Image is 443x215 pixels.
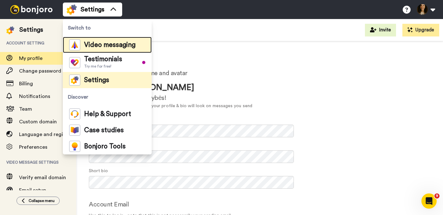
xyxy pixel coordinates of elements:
[69,108,80,120] img: help-and-support-colored.svg
[19,119,57,124] span: Custom domain
[89,168,108,174] label: Short bio
[127,82,252,94] div: [PERSON_NAME]
[19,94,50,99] span: Notifications
[67,4,77,15] img: settings-colored.svg
[19,175,66,180] span: Verify email domain
[84,42,136,48] span: Video messaging
[63,37,152,53] a: Video messaging
[69,39,80,50] img: vm-color.svg
[84,64,122,69] span: Try me for free!
[6,26,14,34] img: settings-colored.svg
[89,60,430,69] h1: Your profile
[127,94,252,103] div: Pilna gyvybės!
[17,197,60,205] button: Collapse menu
[421,193,437,209] iframe: Intercom live chat
[19,132,69,137] span: Language and region
[127,103,252,109] div: This is how your profile & bio will look on messages you send
[365,24,396,36] button: Invite
[19,145,47,150] span: Preferences
[19,68,61,74] span: Change password
[19,56,43,61] span: My profile
[63,88,152,106] span: Discover
[19,188,46,193] span: Email setup
[63,106,152,122] a: Help & Support
[81,5,104,14] span: Settings
[69,125,80,136] img: case-study-colored.svg
[84,56,122,62] span: Testimonials
[63,53,152,72] a: TestimonialsTry me for free!
[89,70,430,77] h2: Update your email, name and avatar
[63,72,152,88] a: Settings
[63,19,152,37] span: Switch to
[402,24,439,36] button: Upgrade
[69,75,80,86] img: settings-colored.svg
[434,193,440,199] span: 9
[19,81,33,86] span: Billing
[19,107,32,112] span: Team
[89,200,129,209] label: Account Email
[84,77,109,83] span: Settings
[69,57,80,68] img: tm-color.svg
[63,138,152,154] a: Bonjoro Tools
[84,143,126,150] span: Bonjoro Tools
[69,141,80,152] img: bj-tools-colored.svg
[84,111,131,117] span: Help & Support
[29,198,55,203] span: Collapse menu
[63,122,152,138] a: Case studies
[19,25,43,34] div: Settings
[84,127,124,134] span: Case studies
[8,5,55,14] img: bj-logo-header-white.svg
